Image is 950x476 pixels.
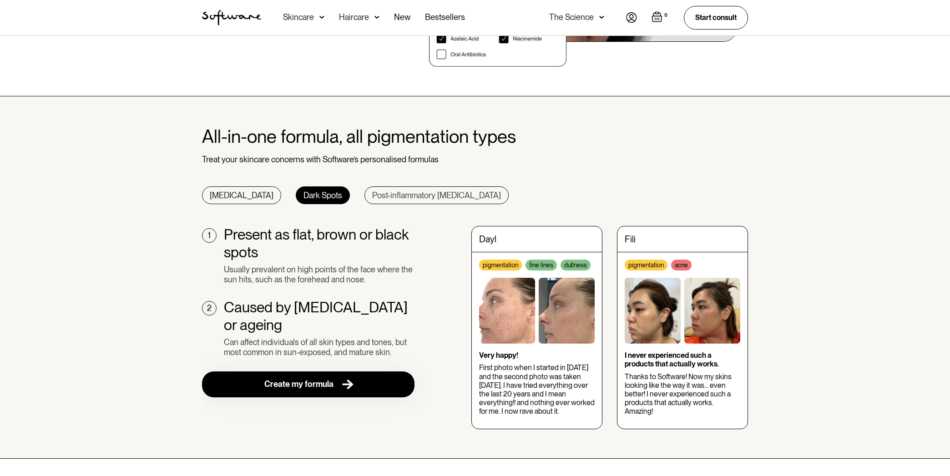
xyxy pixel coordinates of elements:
div: pigmentation [625,260,667,271]
a: Create my formula [202,371,414,397]
div: Treat your skincare concerns with Software’s personalised formulas [202,155,748,165]
div: Usually prevalent on high points of the face where the sun hits, such as the forehead and nose. [224,265,414,284]
div: Fili [625,234,636,245]
div: Caused by [MEDICAL_DATA] or ageing [224,299,414,334]
p: Thanks to Software! Now my skins looking like the way it was... even better! I never experienced ... [625,372,740,416]
div: Dark Spots [303,190,342,200]
div: Very happy! [479,351,518,360]
div: acne [671,260,692,271]
div: fine lines [526,260,557,271]
div: Can affect individuals of all skin types and tones, but most common in sun-exposed, and mature skin. [224,337,414,357]
img: arrow down [599,13,604,22]
div: 1 [208,230,211,241]
div: 2 [207,303,212,313]
a: Start consult [684,6,748,29]
div: Skincare [283,13,314,22]
img: arrow down [374,13,379,22]
div: 0 [662,11,669,20]
div: The Science [549,13,594,22]
div: Dayl [479,234,496,245]
img: Software Logo [202,10,261,25]
div: pigmentation [479,260,522,271]
div: Present as flat, brown or black spots [224,226,414,261]
div: [MEDICAL_DATA] [210,190,273,200]
img: arrow down [319,13,324,22]
div: Post-inflammatory [MEDICAL_DATA] [372,190,501,200]
div: I never experienced such a products that actually works. [625,351,740,368]
a: Open empty cart [652,11,669,24]
p: First photo when I started in [DATE] and the second photo was taken [DATE]. I have tried everythi... [479,363,595,416]
div: Create my formula [264,379,334,390]
a: home [202,10,261,25]
h1: All-in-one formula, all pigmentation types [202,125,748,147]
div: Haircare [339,13,369,22]
div: dullness [561,260,591,271]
